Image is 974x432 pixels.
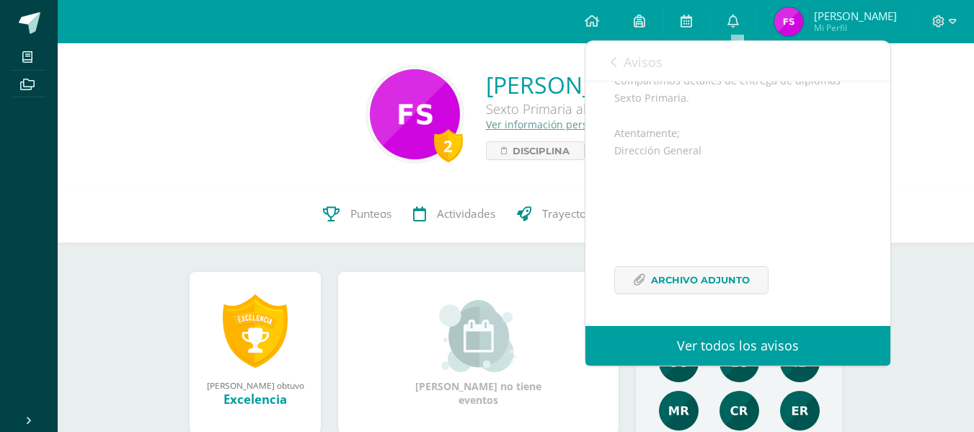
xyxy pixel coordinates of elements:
[204,391,306,407] div: Excelencia
[720,391,759,431] img: 104ce5d173fec743e2efb93366794204.png
[780,391,820,431] img: 6ee8f939e44d4507d8a11da0a8fde545.png
[585,326,890,366] a: Ver todos los avisos
[542,206,600,221] span: Trayectoria
[486,100,665,118] div: Sexto Primaria alta A
[513,142,570,159] span: Disciplina
[614,266,769,294] a: Archivo Adjunto
[407,300,551,407] div: [PERSON_NAME] no tiene eventos
[486,69,665,100] a: [PERSON_NAME]
[651,267,750,294] span: Archivo Adjunto
[774,7,803,36] img: a3483052a407bb74755adaccfe409b5f.png
[614,19,862,312] div: Estimados padres de familia y/o encargados. Compartimos detalles de entrega de diplomas Sexto Pri...
[434,129,463,162] div: 2
[370,69,460,159] img: 5e6d686dc3efaae250fc1f3d6e493509.png
[350,206,391,221] span: Punteos
[814,9,897,23] span: [PERSON_NAME]
[402,185,506,243] a: Actividades
[486,118,617,131] a: Ver información personal...
[439,300,518,372] img: event_small.png
[204,379,306,391] div: [PERSON_NAME] obtuvo
[506,185,611,243] a: Trayectoria
[624,53,663,71] span: Avisos
[312,185,402,243] a: Punteos
[659,391,699,431] img: de7dd2f323d4d3ceecd6bfa9930379e0.png
[486,141,585,160] a: Disciplina
[437,206,495,221] span: Actividades
[814,22,897,34] span: Mi Perfil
